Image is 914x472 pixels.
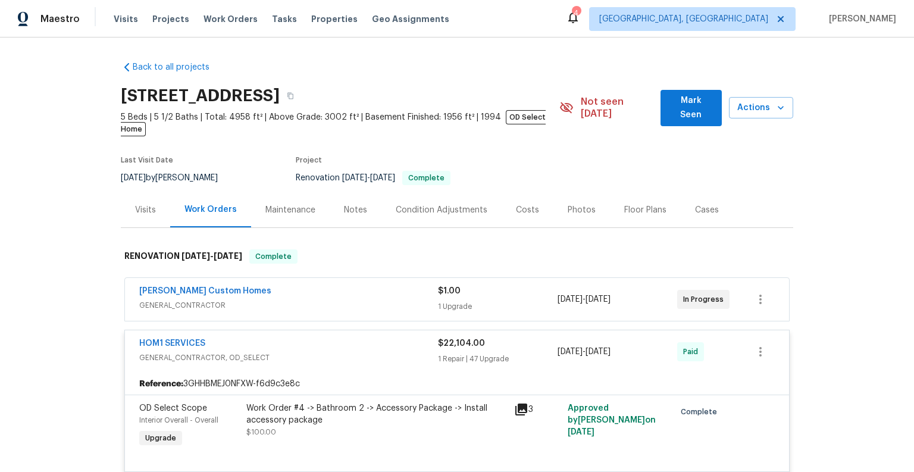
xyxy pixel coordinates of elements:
span: Properties [311,13,358,25]
button: Mark Seen [661,90,722,126]
div: Maintenance [265,204,315,216]
div: RENOVATION [DATE]-[DATE]Complete [121,237,793,276]
span: Last Visit Date [121,157,173,164]
span: [PERSON_NAME] [824,13,896,25]
span: [DATE] [586,295,611,304]
div: Visits [135,204,156,216]
span: Project [296,157,322,164]
button: Actions [729,97,793,119]
span: Maestro [40,13,80,25]
span: Work Orders [204,13,258,25]
div: 1 Upgrade [438,301,558,312]
span: [DATE] [558,295,583,304]
span: GENERAL_CONTRACTOR [139,299,438,311]
span: [DATE] [568,428,594,436]
span: - [558,346,611,358]
span: Geo Assignments [372,13,449,25]
span: Actions [738,101,784,115]
span: [DATE] [214,252,242,260]
span: Complete [251,251,296,262]
span: [DATE] [181,252,210,260]
div: Cases [695,204,719,216]
span: Not seen [DATE] [581,96,653,120]
h2: [STREET_ADDRESS] [121,90,280,102]
span: - [558,293,611,305]
a: HOM1 SERVICES [139,339,205,348]
span: Interior Overall - Overall [139,417,218,424]
span: Paid [683,346,703,358]
span: Complete [403,174,449,182]
div: 1 Repair | 47 Upgrade [438,353,558,365]
span: Tasks [272,15,297,23]
div: 3 [514,402,561,417]
span: [DATE] [121,174,146,182]
div: 3GHHBMEJ0NFXW-f6d9c3e8c [125,373,789,395]
span: Complete [681,406,722,418]
div: Condition Adjustments [396,204,487,216]
span: $22,104.00 [438,339,485,348]
div: Photos [568,204,596,216]
div: Work Orders [184,204,237,215]
button: Copy Address [280,85,301,107]
div: Work Order #4 -> Bathroom 2 -> Accessory Package -> Install accessory package [246,402,507,426]
span: [GEOGRAPHIC_DATA], [GEOGRAPHIC_DATA] [599,13,768,25]
span: Approved by [PERSON_NAME] on [568,404,656,436]
div: Floor Plans [624,204,666,216]
b: Reference: [139,378,183,390]
span: OD Select Home [121,110,546,136]
span: GENERAL_CONTRACTOR, OD_SELECT [139,352,438,364]
span: [DATE] [342,174,367,182]
span: Projects [152,13,189,25]
span: $100.00 [246,429,276,436]
span: $1.00 [438,287,461,295]
div: Notes [344,204,367,216]
span: In Progress [683,293,728,305]
a: [PERSON_NAME] Custom Homes [139,287,271,295]
div: by [PERSON_NAME] [121,171,232,185]
div: Costs [516,204,539,216]
span: Mark Seen [670,93,712,123]
span: - [342,174,395,182]
span: OD Select Scope [139,404,207,412]
span: - [181,252,242,260]
span: [DATE] [370,174,395,182]
span: Renovation [296,174,450,182]
div: 4 [572,7,580,19]
span: [DATE] [558,348,583,356]
span: Upgrade [140,432,181,444]
span: [DATE] [586,348,611,356]
span: 5 Beds | 5 1/2 Baths | Total: 4958 ft² | Above Grade: 3002 ft² | Basement Finished: 1956 ft² | 1994 [121,111,559,135]
a: Back to all projects [121,61,235,73]
span: Visits [114,13,138,25]
h6: RENOVATION [124,249,242,264]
